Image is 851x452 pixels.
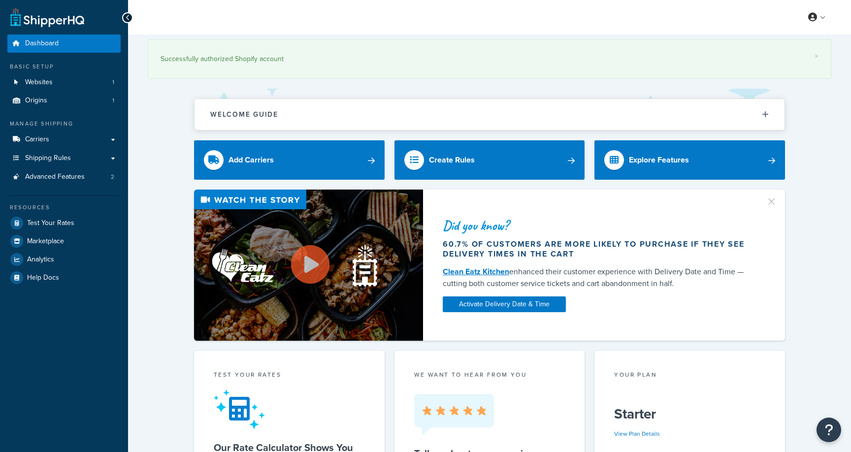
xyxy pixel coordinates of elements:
[7,251,121,268] a: Analytics
[443,266,754,290] div: enhanced their customer experience with Delivery Date and Time — cutting both customer service ti...
[443,219,754,232] div: Did you know?
[394,140,585,180] a: Create Rules
[25,39,59,48] span: Dashboard
[25,135,49,144] span: Carriers
[7,63,121,71] div: Basic Setup
[594,140,785,180] a: Explore Features
[7,92,121,110] li: Origins
[7,92,121,110] a: Origins1
[7,130,121,149] a: Carriers
[27,237,64,246] span: Marketplace
[7,73,121,92] li: Websites
[112,97,114,105] span: 1
[210,111,278,118] h2: Welcome Guide
[7,168,121,186] a: Advanced Features2
[614,370,765,382] div: Your Plan
[7,73,121,92] a: Websites1
[815,52,818,60] a: ×
[429,153,475,167] div: Create Rules
[194,190,423,341] img: Video thumbnail
[229,153,274,167] div: Add Carriers
[27,219,74,227] span: Test Your Rates
[817,418,841,442] button: Open Resource Center
[25,173,85,181] span: Advanced Features
[25,97,47,105] span: Origins
[443,266,509,277] a: Clean Eatz Kitchen
[443,296,566,312] a: Activate Delivery Date & Time
[112,78,114,87] span: 1
[27,274,59,282] span: Help Docs
[7,149,121,167] a: Shipping Rules
[7,203,121,212] div: Resources
[414,370,565,379] p: we want to hear from you
[7,168,121,186] li: Advanced Features
[161,52,818,66] div: Successfully authorized Shopify account
[7,214,121,232] a: Test Your Rates
[443,239,754,259] div: 60.7% of customers are more likely to purchase if they see delivery times in the cart
[25,78,53,87] span: Websites
[195,99,785,130] button: Welcome Guide
[629,153,689,167] div: Explore Features
[7,269,121,287] a: Help Docs
[614,429,660,438] a: View Plan Details
[7,232,121,250] a: Marketplace
[111,173,114,181] span: 2
[27,256,54,264] span: Analytics
[25,154,71,162] span: Shipping Rules
[7,34,121,53] a: Dashboard
[7,120,121,128] div: Manage Shipping
[214,370,365,382] div: Test your rates
[614,406,765,422] h5: Starter
[194,140,385,180] a: Add Carriers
